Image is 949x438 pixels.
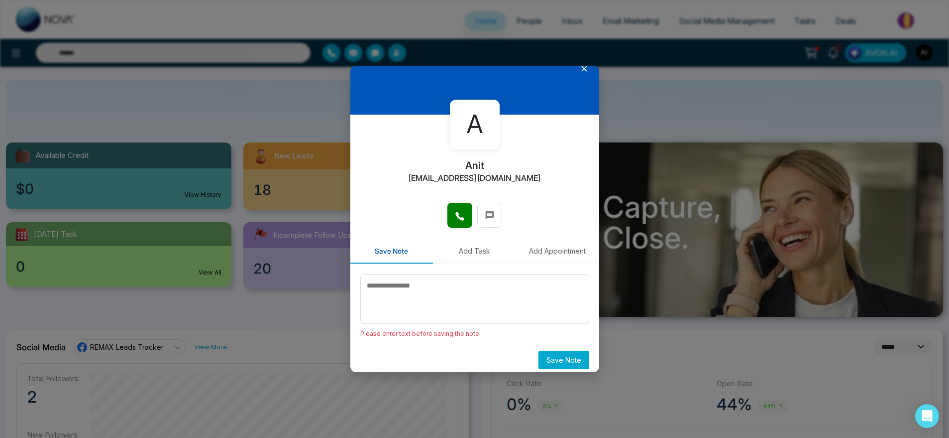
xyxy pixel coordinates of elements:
h2: Anit [465,159,484,171]
span: A [467,106,483,143]
button: Save Note [350,238,433,264]
h2: [EMAIL_ADDRESS][DOMAIN_NAME] [408,173,541,183]
button: Add Task [433,238,516,264]
div: Open Intercom Messenger [915,404,939,428]
button: Save Note [538,351,589,369]
button: Add Appointment [516,238,599,264]
span: Please enter text before saving the note. [360,330,481,337]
